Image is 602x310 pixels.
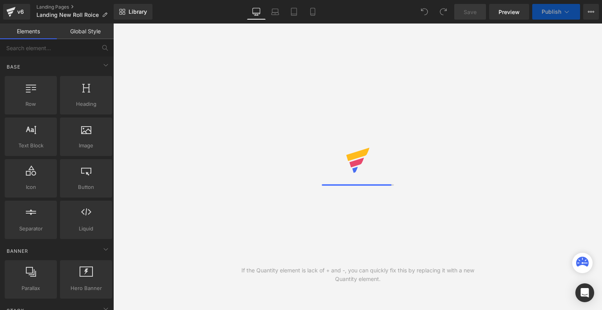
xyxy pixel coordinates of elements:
span: Base [6,63,21,71]
a: Laptop [266,4,285,20]
a: Landing Pages [36,4,114,10]
a: Global Style [57,24,114,39]
span: Publish [542,9,561,15]
span: Landing New Roll Roice [36,12,99,18]
span: Text Block [7,141,54,150]
span: Library [129,8,147,15]
span: Preview [499,8,520,16]
a: Mobile [303,4,322,20]
button: More [583,4,599,20]
span: Button [62,183,110,191]
span: Heading [62,100,110,108]
a: Tablet [285,4,303,20]
span: Image [62,141,110,150]
a: Preview [489,4,529,20]
a: New Library [114,4,152,20]
button: Undo [417,4,432,20]
div: v6 [16,7,25,17]
span: Parallax [7,284,54,292]
button: Publish [532,4,580,20]
div: If the Quantity element is lack of + and -, you can quickly fix this by replacing it with a new Q... [236,266,480,283]
span: Banner [6,247,29,255]
a: v6 [3,4,30,20]
button: Redo [435,4,451,20]
span: Save [464,8,477,16]
div: Open Intercom Messenger [575,283,594,302]
span: Icon [7,183,54,191]
span: Separator [7,225,54,233]
span: Liquid [62,225,110,233]
a: Desktop [247,4,266,20]
span: Row [7,100,54,108]
span: Hero Banner [62,284,110,292]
